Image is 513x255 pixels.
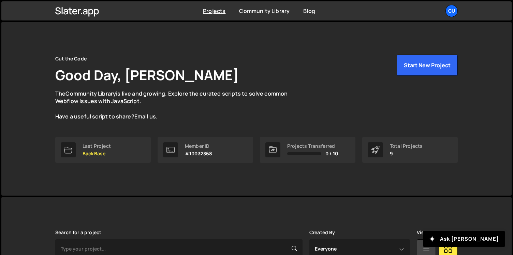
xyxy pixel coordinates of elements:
div: Last Project [83,143,111,149]
div: Member ID [185,143,212,149]
p: 9 [390,151,423,156]
div: Projects Transferred [287,143,338,149]
span: 0 / 10 [325,151,338,156]
button: Ask [PERSON_NAME] [423,231,505,247]
label: Created By [309,230,335,235]
a: Last Project BackBase [55,137,151,163]
a: Community Library [65,90,116,97]
a: Cu [445,5,458,17]
a: Blog [303,7,315,15]
a: Community Library [239,7,290,15]
div: Cut the Code [55,55,87,63]
button: Start New Project [397,55,458,76]
label: View Mode [417,230,442,235]
a: Projects [203,7,225,15]
label: Search for a project [55,230,101,235]
p: The is live and growing. Explore the curated scripts to solve common Webflow issues with JavaScri... [55,90,301,121]
a: Email us [134,113,156,120]
p: #10032368 [185,151,212,156]
p: BackBase [83,151,111,156]
div: Total Projects [390,143,423,149]
h1: Good Day, [PERSON_NAME] [55,66,239,84]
